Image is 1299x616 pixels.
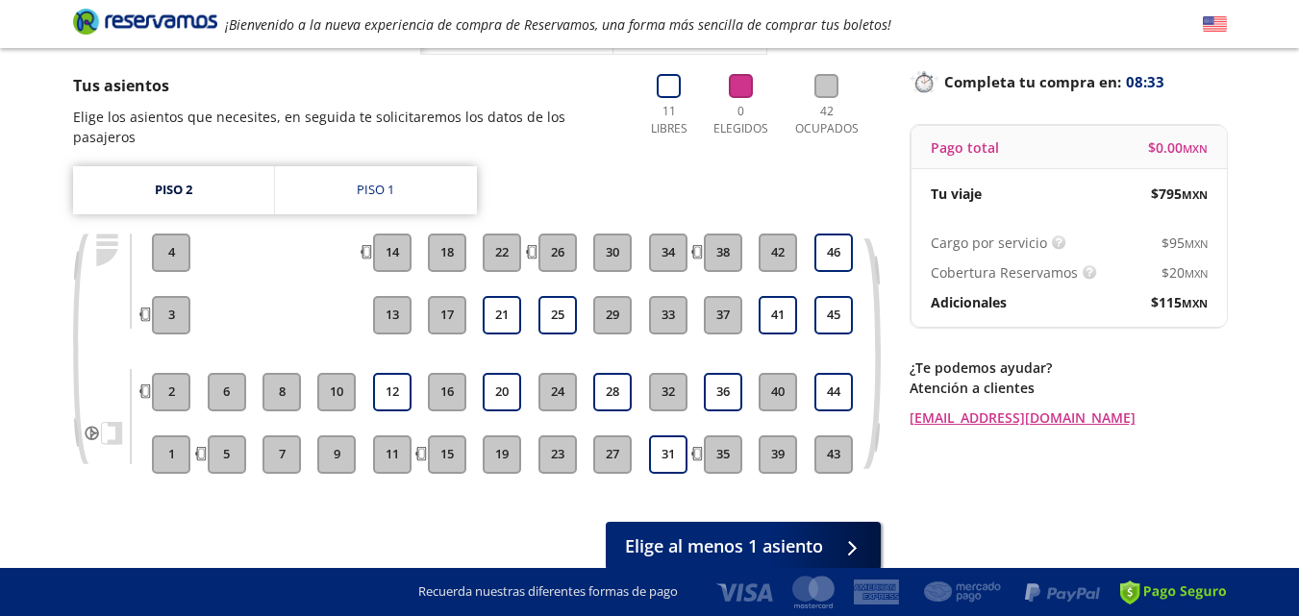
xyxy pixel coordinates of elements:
[704,234,742,272] button: 38
[649,435,687,474] button: 31
[910,378,1227,398] p: Atención a clientes
[152,234,190,272] button: 4
[373,296,412,334] button: 13
[1183,141,1208,156] small: MXN
[373,234,412,272] button: 14
[704,435,742,474] button: 35
[152,435,190,474] button: 1
[759,373,797,411] button: 40
[317,373,356,411] button: 10
[418,582,678,602] p: Recuerda nuestras diferentes formas de pago
[1162,262,1208,283] span: $ 20
[814,435,853,474] button: 43
[931,292,1007,312] p: Adicionales
[483,296,521,334] button: 21
[643,103,695,137] p: 11 Libres
[649,234,687,272] button: 34
[262,373,301,411] button: 8
[814,234,853,272] button: 46
[910,68,1227,95] p: Completa tu compra en :
[152,373,190,411] button: 2
[593,435,632,474] button: 27
[275,166,477,214] a: Piso 1
[710,103,773,137] p: 0 Elegidos
[593,373,632,411] button: 28
[593,234,632,272] button: 30
[1151,184,1208,204] span: $ 795
[538,234,577,272] button: 26
[262,435,301,474] button: 7
[1148,137,1208,158] span: $ 0.00
[208,373,246,411] button: 6
[73,107,624,147] p: Elige los asientos que necesites, en seguida te solicitaremos los datos de los pasajeros
[1126,71,1164,93] span: 08:33
[225,15,891,34] em: ¡Bienvenido a la nueva experiencia de compra de Reservamos, una forma más sencilla de comprar tus...
[910,407,1227,428] a: [EMAIL_ADDRESS][DOMAIN_NAME]
[483,373,521,411] button: 20
[73,74,624,97] p: Tus asientos
[931,184,982,204] p: Tu viaje
[73,166,274,214] a: Piso 2
[1203,12,1227,37] button: English
[483,435,521,474] button: 19
[606,522,881,570] button: Elige al menos 1 asiento
[373,435,412,474] button: 11
[538,435,577,474] button: 23
[73,7,217,41] a: Brand Logo
[625,533,823,559] span: Elige al menos 1 asiento
[1185,236,1208,251] small: MXN
[317,435,356,474] button: 9
[931,233,1047,253] p: Cargo por servicio
[208,435,246,474] button: 5
[428,296,466,334] button: 17
[759,234,797,272] button: 42
[152,296,190,334] button: 3
[931,137,999,158] p: Pago total
[1182,296,1208,310] small: MXN
[428,373,466,411] button: 16
[538,296,577,334] button: 25
[649,373,687,411] button: 32
[931,262,1078,283] p: Cobertura Reservamos
[1151,292,1208,312] span: $ 115
[704,296,742,334] button: 37
[373,373,412,411] button: 12
[814,296,853,334] button: 45
[538,373,577,411] button: 24
[428,234,466,272] button: 18
[73,7,217,36] i: Brand Logo
[704,373,742,411] button: 36
[910,357,1227,378] p: ¿Te podemos ayudar?
[787,103,866,137] p: 42 Ocupados
[1182,187,1208,202] small: MXN
[759,435,797,474] button: 39
[649,296,687,334] button: 33
[428,435,466,474] button: 15
[483,234,521,272] button: 22
[759,296,797,334] button: 41
[1162,233,1208,253] span: $ 95
[593,296,632,334] button: 29
[814,373,853,411] button: 44
[357,181,394,200] div: Piso 1
[1185,266,1208,281] small: MXN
